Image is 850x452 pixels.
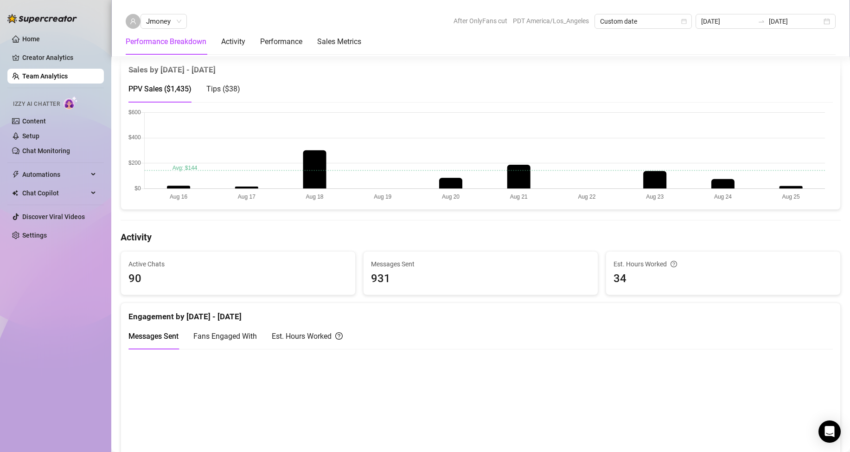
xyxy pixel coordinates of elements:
[206,84,240,93] span: Tips ( $38 )
[126,36,206,47] div: Performance Breakdown
[128,270,348,288] span: 90
[335,330,343,342] span: question-circle
[769,16,822,26] input: End date
[671,259,677,269] span: question-circle
[7,14,77,23] img: logo-BBDzfeDw.svg
[128,84,192,93] span: PPV Sales ( $1,435 )
[128,56,833,76] div: Sales by [DATE] - [DATE]
[121,231,841,244] h4: Activity
[818,420,841,443] div: Open Intercom Messenger
[758,18,765,25] span: swap-right
[146,14,181,28] span: Jmoney
[22,232,47,239] a: Settings
[13,100,60,109] span: Izzy AI Chatter
[681,19,687,24] span: calendar
[12,190,18,196] img: Chat Copilot
[64,96,78,110] img: AI Chatter
[22,167,88,182] span: Automations
[130,18,136,25] span: user
[600,14,686,28] span: Custom date
[221,36,245,47] div: Activity
[128,259,348,269] span: Active Chats
[22,35,40,43] a: Home
[371,270,590,288] span: 931
[22,117,46,125] a: Content
[22,147,70,155] a: Chat Monitoring
[22,132,39,140] a: Setup
[614,270,833,288] span: 34
[22,186,88,200] span: Chat Copilot
[317,36,361,47] div: Sales Metrics
[260,36,302,47] div: Performance
[371,259,590,269] span: Messages Sent
[22,213,85,220] a: Discover Viral Videos
[454,14,507,28] span: After OnlyFans cut
[193,332,257,341] span: Fans Engaged With
[128,332,179,341] span: Messages Sent
[513,14,589,28] span: PDT America/Los_Angeles
[758,18,765,25] span: to
[22,50,96,65] a: Creator Analytics
[272,330,343,342] div: Est. Hours Worked
[614,259,833,269] div: Est. Hours Worked
[22,72,68,80] a: Team Analytics
[12,171,19,178] span: thunderbolt
[128,303,833,323] div: Engagement by [DATE] - [DATE]
[701,16,754,26] input: Start date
